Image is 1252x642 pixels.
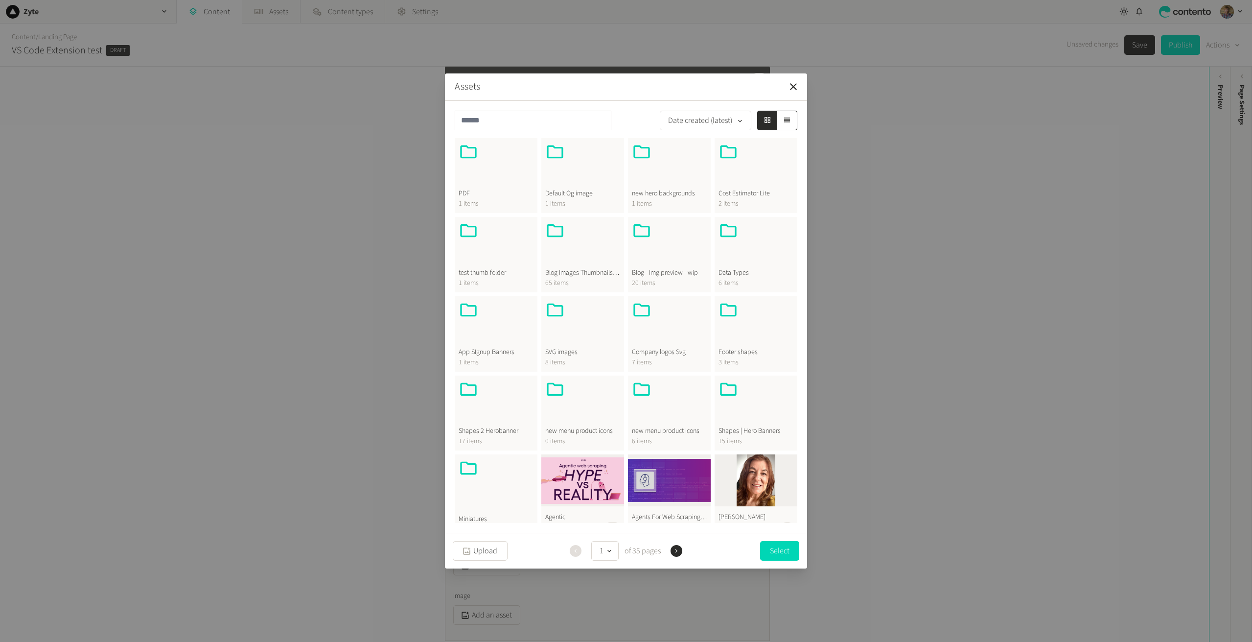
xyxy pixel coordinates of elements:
button: Shapes | Hero Banners15 items [715,376,797,451]
span: new menu product icons [632,426,707,436]
button: Default Og image1 items [541,138,624,214]
span: 17 items [459,436,533,447]
button: Select [760,541,799,561]
span: 6 items [632,436,707,447]
span: App SIgnup Banners [459,347,533,357]
button: new hero backgrounds1 items [628,138,711,214]
span: Footer shapes [719,347,793,357]
button: Upload [453,541,508,561]
span: 2 items [719,199,793,209]
button: Assets [455,79,480,94]
span: 20 items [632,278,707,288]
span: Default Og image [545,189,620,199]
span: 65 items [545,278,620,288]
span: Shapes | Hero Banners [719,426,793,436]
span: Data Types [719,268,793,278]
button: test thumb folder1 items [455,217,537,292]
span: new hero backgrounds [632,189,707,199]
button: 1 [591,541,619,561]
span: 8 items [545,357,620,368]
button: new menu product icons0 items [541,376,624,451]
span: 1 items [459,199,533,209]
button: Miniatures4 items [455,454,537,539]
span: 1 items [459,278,533,288]
button: SVG images8 items [541,296,624,372]
button: App SIgnup Banners1 items [455,296,537,372]
span: 0 items [545,436,620,447]
button: new menu product icons6 items [628,376,711,451]
span: Company logos Svg [632,347,707,357]
span: Cost Estimator Lite [719,189,793,199]
span: 15 items [719,436,793,447]
span: 1 items [459,357,533,368]
button: Blog Images Thumbnails Blog revamp65 items [541,217,624,292]
span: Blog Images Thumbnails Blog revamp [545,268,620,278]
span: Miniatures [459,514,533,524]
span: 6 items [719,278,793,288]
span: PDF [459,189,533,199]
button: Cost Estimator Lite2 items [715,138,797,214]
button: PDF1 items [455,138,537,214]
button: Company logos Svg7 items [628,296,711,372]
button: Footer shapes3 items [715,296,797,372]
span: Blog - Img preview - wip [632,268,707,278]
span: Shapes 2 Herobanner [459,426,533,436]
button: Data Types6 items [715,217,797,292]
button: Shapes 2 Herobanner17 items [455,376,537,451]
span: 1 items [632,199,707,209]
span: SVG images [545,347,620,357]
span: 1 items [545,199,620,209]
span: 7 items [632,357,707,368]
button: Blog - Img preview - wip20 items [628,217,711,292]
button: Date created (latest) [660,111,751,130]
span: new menu product icons [545,426,620,436]
span: test thumb folder [459,268,533,278]
span: of 35 pages [623,545,661,557]
span: 3 items [719,357,793,368]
